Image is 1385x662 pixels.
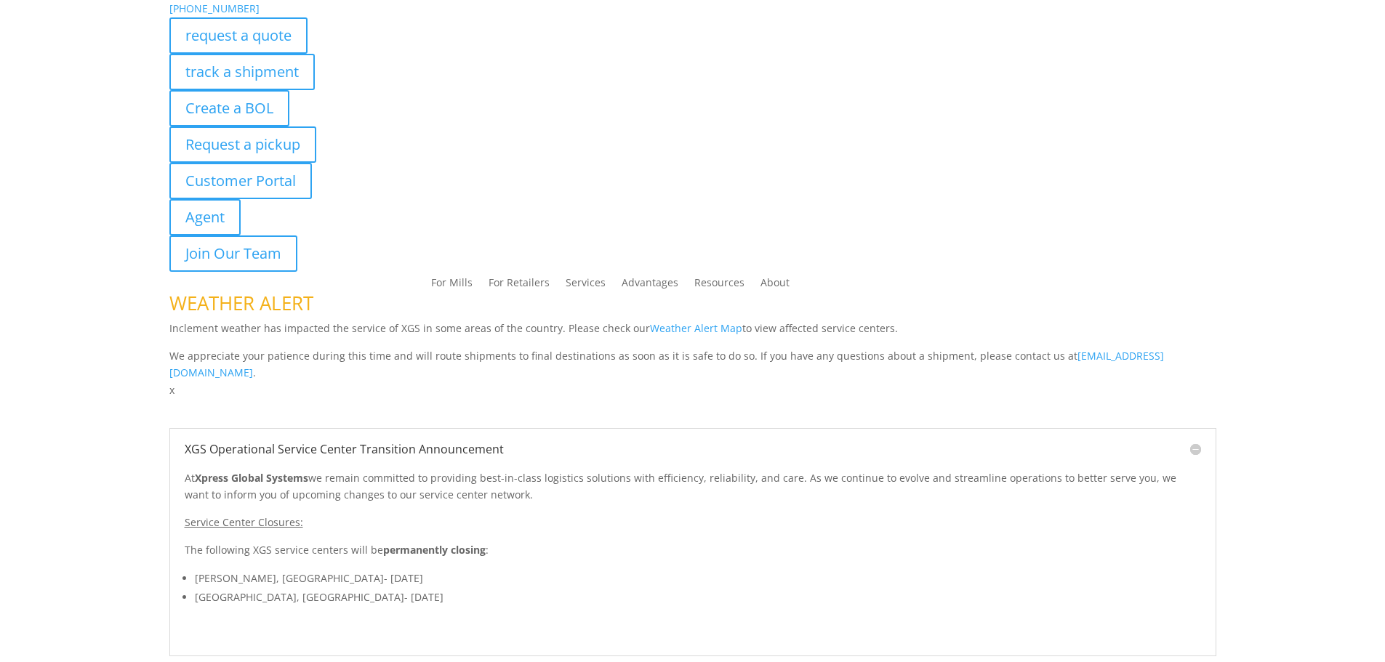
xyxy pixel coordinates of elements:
[169,235,297,272] a: Join Our Team
[650,321,742,335] a: Weather Alert Map
[195,471,308,485] strong: Xpress Global Systems
[169,347,1216,382] p: We appreciate your patience during this time and will route shipments to final destinations as so...
[169,163,312,199] a: Customer Portal
[185,469,1201,514] p: At we remain committed to providing best-in-class logistics solutions with efficiency, reliabilit...
[185,515,303,529] u: Service Center Closures:
[489,278,550,294] a: For Retailers
[169,54,315,90] a: track a shipment
[169,320,1216,347] p: Inclement weather has impacted the service of XGS in some areas of the country. Please check our ...
[195,569,1201,588] li: [PERSON_NAME], [GEOGRAPHIC_DATA]- [DATE]
[169,290,313,316] span: WEATHER ALERT
[760,278,790,294] a: About
[622,278,678,294] a: Advantages
[169,1,260,15] a: [PHONE_NUMBER]
[431,278,473,294] a: For Mills
[169,90,289,126] a: Create a BOL
[169,126,316,163] a: Request a pickup
[185,443,1201,455] h5: XGS Operational Service Center Transition Announcement
[169,199,241,235] a: Agent
[185,541,1201,569] p: The following XGS service centers will be :
[566,278,606,294] a: Services
[694,278,744,294] a: Resources
[195,588,1201,607] li: [GEOGRAPHIC_DATA], [GEOGRAPHIC_DATA]- [DATE]
[169,382,1216,399] p: x
[169,17,308,54] a: request a quote
[383,543,486,557] strong: permanently closing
